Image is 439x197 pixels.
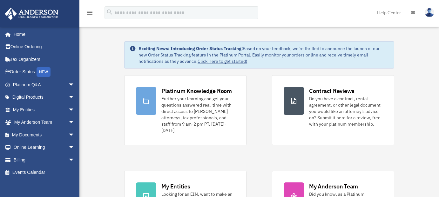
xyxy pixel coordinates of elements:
img: Anderson Advisors Platinum Portal [3,8,60,20]
div: Based on your feedback, we're thrilled to announce the launch of our new Order Status Tracking fe... [138,45,389,64]
a: My Entitiesarrow_drop_down [4,103,84,116]
span: arrow_drop_down [68,154,81,167]
div: My Anderson Team [309,182,358,190]
div: My Entities [161,182,190,190]
div: Further your learning and get your questions answered real-time with direct access to [PERSON_NAM... [161,95,235,134]
span: arrow_drop_down [68,116,81,129]
a: Events Calendar [4,166,84,179]
div: Contract Reviews [309,87,355,95]
a: My Anderson Teamarrow_drop_down [4,116,84,129]
i: menu [86,9,93,16]
img: User Pic [425,8,434,17]
i: search [106,9,113,16]
a: Home [4,28,81,41]
span: arrow_drop_down [68,128,81,141]
span: arrow_drop_down [68,91,81,104]
a: Platinum Q&Aarrow_drop_down [4,78,84,91]
span: arrow_drop_down [68,103,81,116]
a: My Documentsarrow_drop_down [4,128,84,141]
a: Online Ordering [4,41,84,53]
a: Contract Reviews Do you have a contract, rental agreement, or other legal document you would like... [272,75,394,145]
a: Tax Organizers [4,53,84,66]
a: Digital Productsarrow_drop_down [4,91,84,104]
a: Online Learningarrow_drop_down [4,141,84,154]
a: Order StatusNEW [4,66,84,79]
span: arrow_drop_down [68,141,81,154]
a: Platinum Knowledge Room Further your learning and get your questions answered real-time with dire... [124,75,247,145]
div: NEW [37,67,51,77]
a: Click Here to get started! [198,58,247,64]
div: Do you have a contract, rental agreement, or other legal document you would like an attorney's ad... [309,95,382,127]
strong: Exciting News: Introducing Order Status Tracking! [138,46,243,51]
div: Platinum Knowledge Room [161,87,232,95]
a: menu [86,11,93,16]
a: Billingarrow_drop_down [4,154,84,166]
span: arrow_drop_down [68,78,81,91]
